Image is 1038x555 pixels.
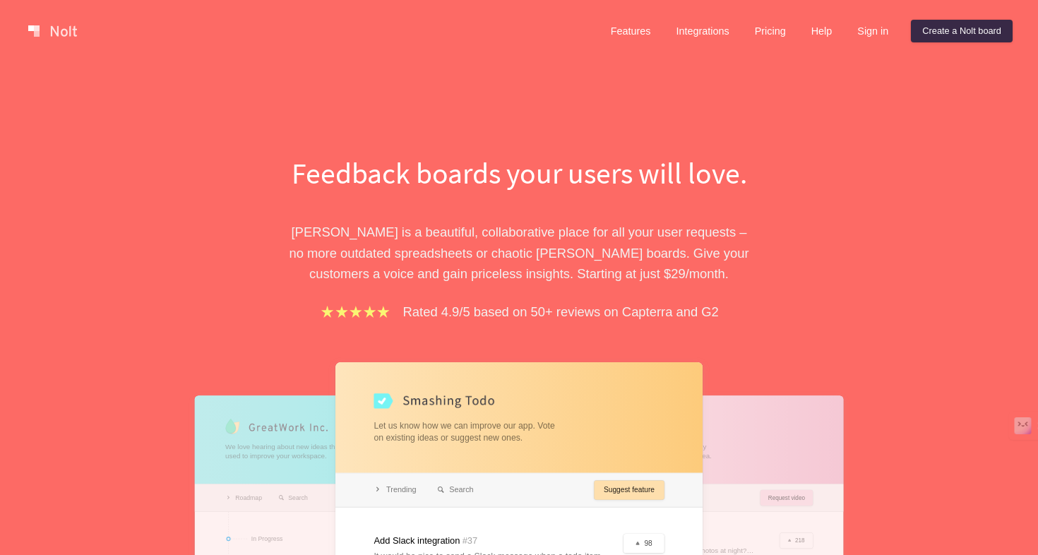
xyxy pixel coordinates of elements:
[800,20,844,42] a: Help
[275,153,763,193] h1: Feedback boards your users will love.
[911,20,1013,42] a: Create a Nolt board
[275,222,763,284] p: [PERSON_NAME] is a beautiful, collaborative place for all your user requests – no more outdated s...
[744,20,797,42] a: Pricing
[319,304,391,320] img: stars.b067e34983.png
[846,20,900,42] a: Sign in
[599,20,662,42] a: Features
[403,302,719,322] p: Rated 4.9/5 based on 50+ reviews on Capterra and G2
[664,20,740,42] a: Integrations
